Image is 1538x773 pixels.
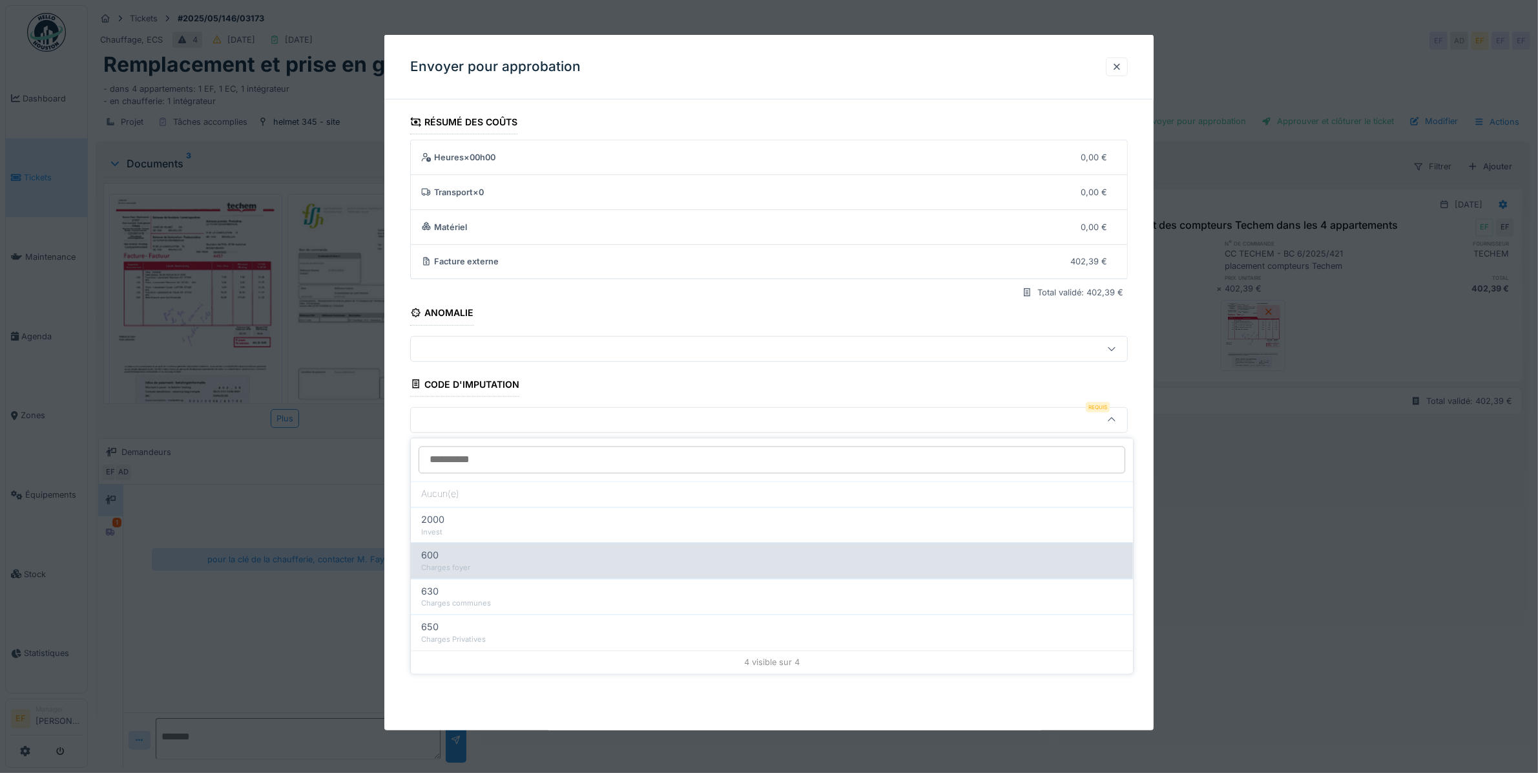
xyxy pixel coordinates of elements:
div: 0,00 € [1081,220,1107,233]
div: Aucun(e) [411,482,1133,507]
div: Requis [1086,402,1110,412]
span: 2000 [421,513,444,527]
div: Matériel [421,220,1071,233]
div: Invest [421,527,1123,538]
div: Total validé: 402,39 € [1037,286,1123,299]
h3: Envoyer pour approbation [410,59,581,75]
summary: Transport×00,00 € [416,180,1122,204]
div: 402,39 € [1070,255,1107,268]
div: Charges Privatives [421,634,1123,645]
div: Facture externe [421,255,1061,268]
div: 4 visible sur 4 [411,650,1133,673]
div: Anomalie [410,303,473,325]
summary: Matériel0,00 € [416,215,1122,239]
summary: Facture externe402,39 € [416,249,1122,273]
div: Charges foyer [421,563,1123,574]
span: 630 [421,584,439,598]
span: 600 [421,549,439,563]
div: Code d'imputation [410,374,519,396]
div: Résumé des coûts [410,112,517,134]
div: Heures × 00h00 [421,151,1071,164]
span: 650 [421,620,439,635]
div: 0,00 € [1081,151,1107,164]
summary: Heures×00h000,00 € [416,145,1122,169]
div: Transport × 0 [421,186,1071,198]
div: Charges communes [421,598,1123,609]
div: 0,00 € [1081,186,1107,198]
